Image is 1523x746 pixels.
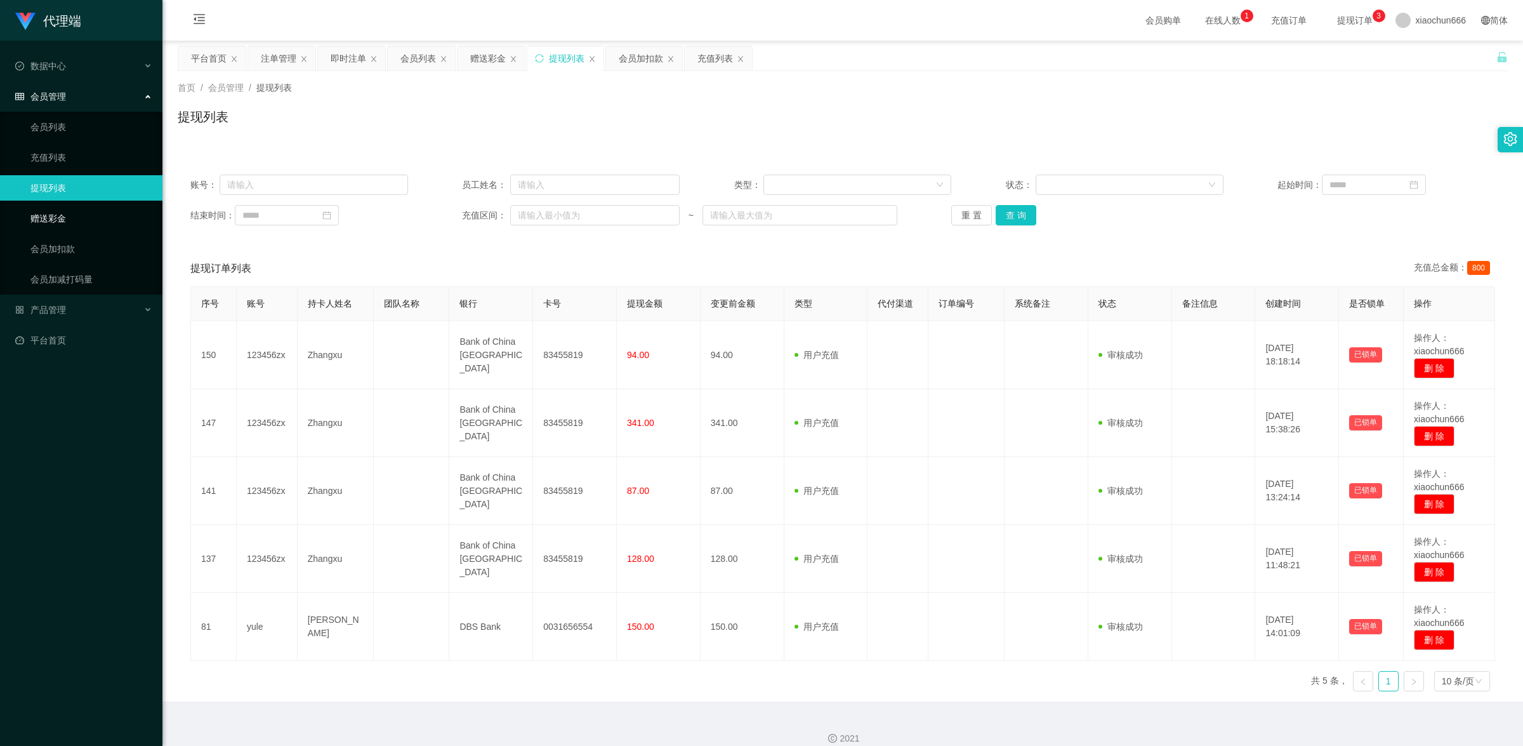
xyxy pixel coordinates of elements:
span: 团队名称 [384,298,419,309]
span: 会员管理 [15,91,66,102]
i: 图标: down [936,181,944,190]
sup: 1 [1241,10,1253,22]
div: 赠送彩金 [470,46,506,70]
span: 结束时间： [190,209,235,222]
a: 代理端 [15,15,81,25]
p: 3 [1376,10,1381,22]
i: 图标: unlock [1496,51,1508,63]
td: Bank of China [GEOGRAPHIC_DATA] [449,525,533,593]
i: 图标: sync [535,54,544,63]
td: 141 [191,457,237,525]
i: 图标: left [1359,678,1367,686]
span: 订单编号 [939,298,974,309]
div: 会员列表 [400,46,436,70]
td: 123456zx [237,389,298,457]
span: 银行 [459,298,477,309]
td: 123456zx [237,457,298,525]
td: 123456zx [237,525,298,593]
span: 审核成功 [1098,486,1143,496]
span: 会员管理 [208,83,244,93]
span: 卡号 [543,298,561,309]
div: 平台首页 [191,46,227,70]
p: 1 [1244,10,1249,22]
td: [DATE] 18:18:14 [1255,321,1339,389]
span: 94.00 [627,350,649,360]
td: Zhangxu [298,457,374,525]
li: 共 5 条， [1311,671,1348,691]
i: 图标: calendar [322,211,331,220]
span: 341.00 [627,418,654,428]
input: 请输入 [510,175,680,195]
i: 图标: close [370,55,378,63]
td: 341.00 [701,389,784,457]
h1: 提现列表 [178,107,228,126]
div: 充值列表 [697,46,733,70]
span: 用户充值 [794,486,839,496]
span: 状态： [1006,178,1036,192]
img: logo.9652507e.png [15,13,36,30]
div: 注单管理 [261,46,296,70]
span: 首页 [178,83,195,93]
td: 147 [191,389,237,457]
td: Bank of China [GEOGRAPHIC_DATA] [449,457,533,525]
td: 94.00 [701,321,784,389]
span: 用户充值 [794,554,839,564]
button: 已锁单 [1349,483,1382,498]
button: 删 除 [1414,494,1454,514]
div: 2021 [173,732,1513,745]
span: 充值区间： [462,209,510,222]
td: Bank of China [GEOGRAPHIC_DATA] [449,321,533,389]
div: 会员加扣款 [619,46,663,70]
span: 审核成功 [1098,418,1143,428]
i: 图标: close [667,55,675,63]
i: 图标: close [588,55,596,63]
button: 删 除 [1414,358,1454,378]
span: 在线人数 [1199,16,1247,25]
span: 87.00 [627,486,649,496]
td: [DATE] 14:01:09 [1255,593,1339,661]
td: [DATE] 15:38:26 [1255,389,1339,457]
button: 已锁单 [1349,551,1382,566]
i: 图标: close [300,55,308,63]
i: 图标: close [440,55,447,63]
span: 审核成功 [1098,622,1143,632]
button: 重 置 [951,205,992,225]
i: 图标: table [15,92,24,101]
td: 87.00 [701,457,784,525]
td: Zhangxu [298,389,374,457]
button: 已锁单 [1349,347,1382,363]
a: 会员加扣款 [30,236,152,262]
span: 序号 [201,298,219,309]
td: 83455819 [533,457,617,525]
a: 会员加减打码量 [30,267,152,292]
span: 150.00 [627,622,654,632]
span: 操作 [1414,298,1432,309]
td: 123456zx [237,321,298,389]
span: / [249,83,251,93]
td: 150.00 [701,593,784,661]
td: 81 [191,593,237,661]
span: 800 [1467,261,1490,275]
i: 图标: global [1481,16,1490,25]
input: 请输入最大值为 [702,205,897,225]
td: yule [237,593,298,661]
button: 已锁单 [1349,619,1382,634]
div: 即时注单 [331,46,366,70]
td: Zhangxu [298,525,374,593]
button: 已锁单 [1349,415,1382,430]
span: 员工姓名： [462,178,510,192]
span: 审核成功 [1098,350,1143,360]
span: 持卡人姓名 [308,298,352,309]
td: 150 [191,321,237,389]
button: 删 除 [1414,630,1454,650]
a: 充值列表 [30,145,152,170]
span: 用户充值 [794,350,839,360]
a: 会员列表 [30,114,152,140]
i: 图标: close [230,55,238,63]
td: 128.00 [701,525,784,593]
i: 图标: right [1410,678,1418,686]
td: 137 [191,525,237,593]
span: 产品管理 [15,305,66,315]
span: 操作人：xiaochun666 [1414,469,1464,492]
i: 图标: down [1475,677,1482,686]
